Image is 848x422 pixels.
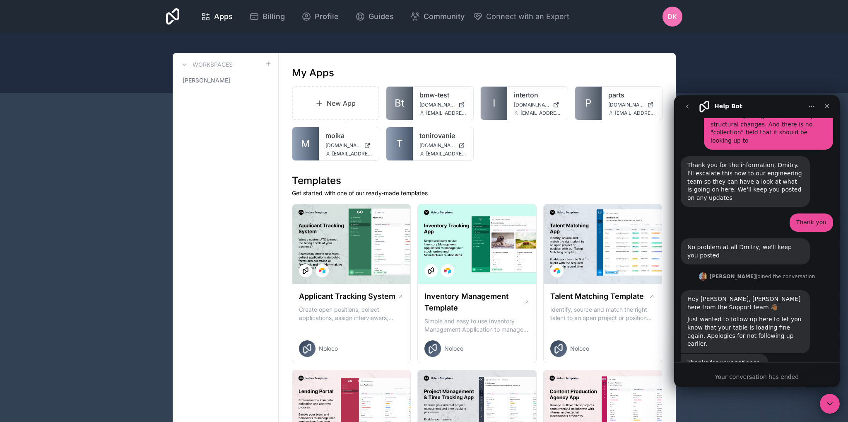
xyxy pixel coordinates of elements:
[369,11,394,22] span: Guides
[299,306,404,322] p: Create open positions, collect applications, assign interviewers, centralise candidate feedback a...
[292,189,662,197] p: Get started with one of our ready-made templates
[514,90,561,100] a: interton
[263,11,285,22] span: Billing
[214,11,233,22] span: Apps
[419,102,455,108] span: [DOMAIN_NAME]
[514,102,561,108] a: [DOMAIN_NAME]
[292,86,380,120] a: New App
[426,110,467,116] span: [EMAIL_ADDRESS][DOMAIN_NAME]
[179,60,233,70] a: Workspaces
[570,344,589,353] span: Noloco
[193,61,233,69] h3: Workspaces
[575,87,602,120] a: P
[419,142,467,149] a: [DOMAIN_NAME]
[820,394,840,414] iframe: Intercom live chat
[396,137,403,150] span: T
[585,97,591,110] span: P
[424,317,530,334] p: Simple and easy to use Inventory Management Application to manage your stock, orders and Manufact...
[419,142,455,149] span: [DOMAIN_NAME]
[520,110,561,116] span: [EMAIL_ADDRESS][DOMAIN_NAME]
[426,150,467,157] span: [EMAIL_ADDRESS][DOMAIN_NAME]
[295,7,345,26] a: Profile
[179,73,272,88] a: [PERSON_NAME]
[608,90,655,100] a: parts
[292,174,662,187] h1: Templates
[292,127,319,160] a: M
[550,291,644,302] h1: Talent Matching Template
[550,306,655,322] p: Identify, source and match the right talent to an open project or position with our Talent Matchi...
[325,142,373,149] a: [DOMAIN_NAME]
[299,291,395,302] h1: Applicant Tracking System
[481,87,507,120] a: I
[514,102,549,108] span: [DOMAIN_NAME]
[292,66,334,80] h1: My Apps
[493,97,495,110] span: I
[674,95,840,387] iframe: Intercom live chat
[473,11,569,22] button: Connect with an Expert
[349,7,400,26] a: Guides
[419,102,467,108] a: [DOMAIN_NAME]
[444,267,451,274] img: Airtable Logo
[325,142,361,149] span: [DOMAIN_NAME]
[319,344,338,353] span: Noloco
[554,267,560,274] img: Airtable Logo
[419,90,467,100] a: bmw-test
[319,267,325,274] img: Airtable Logo
[315,11,339,22] span: Profile
[243,7,291,26] a: Billing
[419,131,467,141] a: tonirovanie
[395,97,405,110] span: Bt
[667,12,677,22] span: DK
[194,7,239,26] a: Apps
[386,87,413,120] a: Bt
[325,131,373,141] a: moika
[444,344,463,353] span: Noloco
[386,127,413,160] a: T
[183,76,230,85] span: [PERSON_NAME]
[404,7,471,26] a: Community
[301,137,310,150] span: M
[608,102,655,108] a: [DOMAIN_NAME]
[615,110,655,116] span: [EMAIL_ADDRESS][DOMAIN_NAME]
[608,102,644,108] span: [DOMAIN_NAME]
[424,11,465,22] span: Community
[424,291,524,314] h1: Inventory Management Template
[332,150,373,157] span: [EMAIL_ADDRESS][DOMAIN_NAME]
[486,11,569,22] span: Connect with an Expert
